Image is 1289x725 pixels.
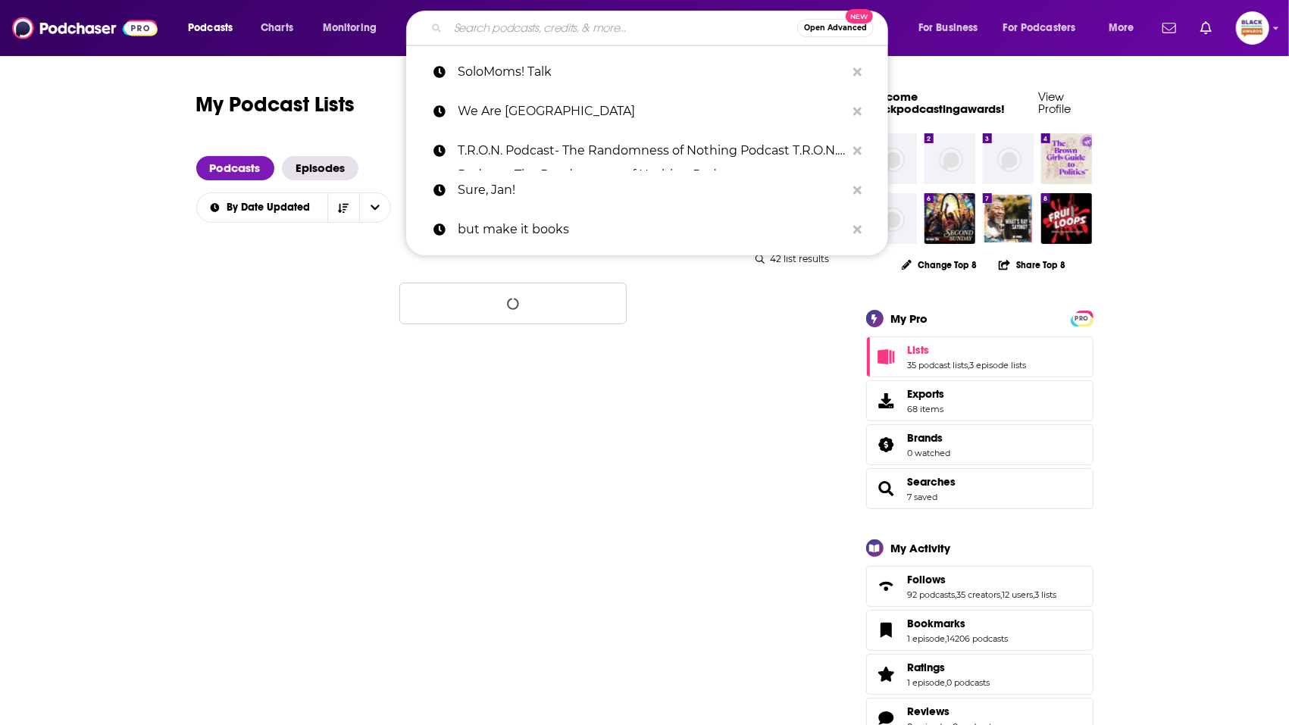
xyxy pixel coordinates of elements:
a: 1 episode [908,677,946,688]
button: Loading [399,283,627,324]
button: Open AdvancedNew [797,19,874,37]
button: open menu [1098,16,1153,40]
a: 92 podcasts [908,589,956,600]
span: Open Advanced [804,24,867,32]
span: , [956,589,957,600]
div: My Activity [891,541,951,555]
a: SoloMoms! Talk [406,52,888,92]
p: T.R.O.N. Podcast- The Randomness of Nothing Podcast T.R.O.N. Podcast- The Randomness of Nothing P... [458,131,846,170]
a: T.R.O.N. Podcast- The Randomness of Nothing Podcast T.R.O.N. Podcast- The Randomness of Nothing P... [406,131,888,170]
span: PRO [1073,313,1091,324]
a: Charts [251,16,302,40]
button: open menu [993,16,1098,40]
a: but make it books [406,210,888,249]
a: 12 users [1003,589,1034,600]
span: Exports [908,387,945,401]
h1: My Podcast Lists [196,91,355,120]
span: New [846,9,873,23]
a: 1 episode [908,633,946,644]
a: Ratings [908,661,990,674]
a: Episodes [282,156,358,180]
a: Lists [908,343,1027,357]
img: Second Sunday [925,193,975,244]
span: , [946,677,947,688]
button: Change Top 8 [893,255,987,274]
img: User Profile [1236,11,1269,45]
button: open menu [196,202,327,213]
a: Bookmarks [871,620,902,641]
img: missing-image.png [866,133,917,184]
a: Welcome blackpodcastingawards! [866,89,1006,116]
span: Exports [871,390,902,411]
span: For Business [918,17,978,39]
img: Podchaser - Follow, Share and Rate Podcasts [12,14,158,42]
span: Bookmarks [908,617,966,630]
span: Lists [866,336,1093,377]
span: Bookmarks [866,610,1093,651]
a: Ratings [871,664,902,685]
a: 0 watched [908,448,951,458]
a: Show notifications dropdown [1194,15,1218,41]
button: Share Top 8 [998,250,1066,280]
a: PRO [1073,311,1091,323]
a: What's Ray Saying? [983,193,1034,244]
span: By Date Updated [227,202,315,213]
button: open menu [312,16,396,40]
span: , [1034,589,1035,600]
span: Charts [261,17,293,39]
a: Exports [866,380,1093,421]
span: Lists [908,343,930,357]
a: 14206 podcasts [947,633,1009,644]
a: 3 lists [1035,589,1057,600]
span: Ratings [908,661,946,674]
img: Fruitloops: Serial Killers of Color [1041,193,1092,244]
span: Monitoring [323,17,377,39]
a: Follows [908,573,1057,586]
a: Searches [908,475,956,489]
div: 42 list results [196,253,830,264]
span: Brands [908,431,943,445]
span: Brands [866,424,1093,465]
span: More [1109,17,1134,39]
img: missing-image.png [983,133,1034,184]
span: Follows [866,566,1093,607]
button: open menu [908,16,997,40]
a: 35 creators [957,589,1001,600]
a: Podcasts [196,156,274,180]
a: 35 podcast lists [908,360,968,370]
button: open menu [177,16,252,40]
a: 0 podcasts [947,677,990,688]
a: Bookmarks [908,617,1009,630]
input: Search podcasts, credits, & more... [448,16,797,40]
a: Brands [871,434,902,455]
a: Follows [871,576,902,597]
button: open menu [359,193,391,222]
a: View Profile [1039,89,1072,116]
span: , [946,633,947,644]
a: 3 episode lists [970,360,1027,370]
p: SoloMoms! Talk [458,52,846,92]
span: 68 items [908,404,945,414]
span: Follows [908,573,946,586]
a: Show notifications dropdown [1156,15,1182,41]
a: Searches [871,478,902,499]
span: Searches [866,468,1093,509]
span: Logged in as blackpodcastingawards [1236,11,1269,45]
div: My Pro [891,311,928,326]
p: We Are North Nashville [458,92,846,131]
a: Sure, Jan! [406,170,888,210]
p: Sure, Jan! [458,170,846,210]
a: 7 saved [908,492,938,502]
h2: Choose List sort [196,192,391,223]
a: Lists [871,346,902,367]
a: Brands [908,431,951,445]
span: Podcasts [188,17,233,39]
a: Reviews [908,705,996,718]
a: We Are [GEOGRAPHIC_DATA] [406,92,888,131]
